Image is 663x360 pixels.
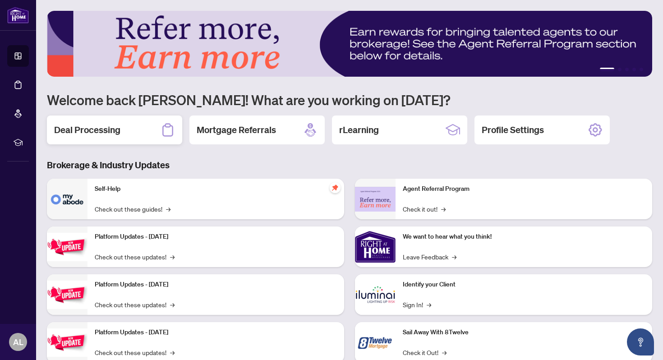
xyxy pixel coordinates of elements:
[95,232,337,242] p: Platform Updates - [DATE]
[47,159,652,171] h3: Brokerage & Industry Updates
[197,124,276,136] h2: Mortgage Referrals
[95,328,337,337] p: Platform Updates - [DATE]
[627,328,654,355] button: Open asap
[403,300,431,309] a: Sign In!→
[355,226,396,267] img: We want to hear what you think!
[618,68,622,71] button: 2
[403,280,645,290] p: Identify your Client
[95,347,175,357] a: Check out these updates!→
[47,281,87,309] img: Platform Updates - July 8, 2025
[355,187,396,212] img: Agent Referral Program
[632,68,636,71] button: 4
[452,252,456,262] span: →
[95,184,337,194] p: Self-Help
[166,204,170,214] span: →
[95,204,170,214] a: Check out these guides!→
[95,280,337,290] p: Platform Updates - [DATE]
[403,232,645,242] p: We want to hear what you think!
[170,300,175,309] span: →
[442,347,447,357] span: →
[54,124,120,136] h2: Deal Processing
[47,328,87,357] img: Platform Updates - June 23, 2025
[95,252,175,262] a: Check out these updates!→
[170,347,175,357] span: →
[170,252,175,262] span: →
[47,91,652,108] h1: Welcome back [PERSON_NAME]! What are you working on [DATE]?
[7,7,29,23] img: logo
[47,179,87,219] img: Self-Help
[13,336,23,348] span: AL
[47,11,652,77] img: Slide 0
[339,124,379,136] h2: rLearning
[441,204,446,214] span: →
[403,328,645,337] p: Sail Away With 8Twelve
[600,68,614,71] button: 1
[47,233,87,261] img: Platform Updates - July 21, 2025
[640,68,643,71] button: 5
[482,124,544,136] h2: Profile Settings
[403,252,456,262] a: Leave Feedback→
[625,68,629,71] button: 3
[403,204,446,214] a: Check it out!→
[355,274,396,315] img: Identify your Client
[403,347,447,357] a: Check it Out!→
[95,300,175,309] a: Check out these updates!→
[403,184,645,194] p: Agent Referral Program
[427,300,431,309] span: →
[330,182,341,193] span: pushpin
